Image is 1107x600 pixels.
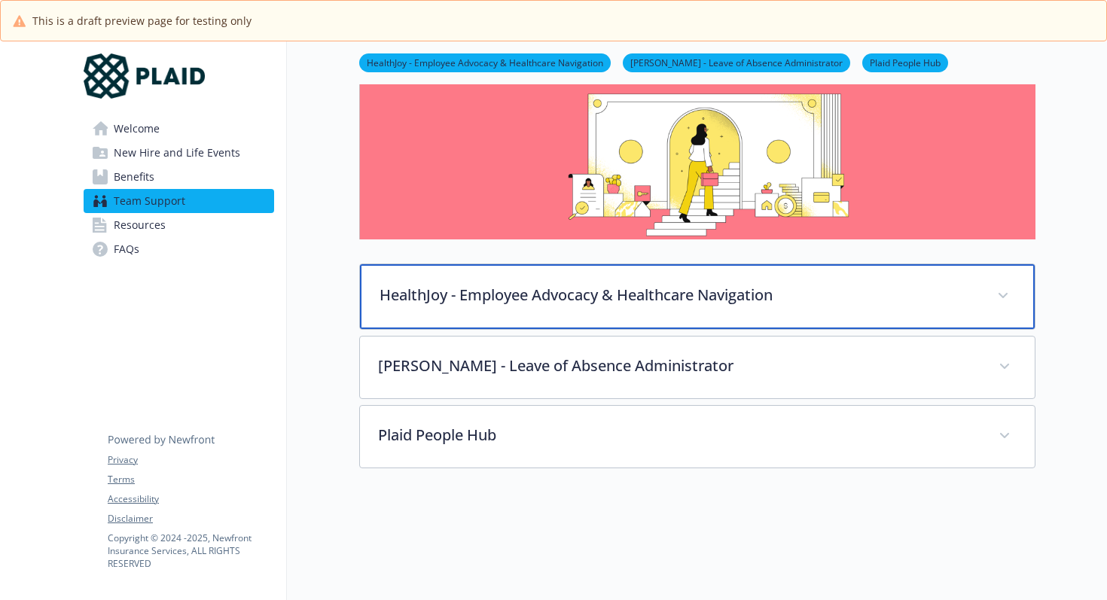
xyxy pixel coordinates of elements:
span: Team Support [114,189,185,213]
div: [PERSON_NAME] - Leave of Absence Administrator [360,337,1035,398]
img: team support page banner [359,84,1035,239]
a: HealthJoy - Employee Advocacy & Healthcare Navigation [359,55,611,69]
p: HealthJoy - Employee Advocacy & Healthcare Navigation [380,284,979,306]
a: Privacy [108,453,273,467]
a: Accessibility [108,492,273,506]
span: This is a draft preview page for testing only [32,13,252,29]
a: Welcome [84,117,274,141]
a: Team Support [84,189,274,213]
a: FAQs [84,237,274,261]
a: Plaid People Hub [862,55,948,69]
a: Terms [108,473,273,486]
span: Welcome [114,117,160,141]
p: [PERSON_NAME] - Leave of Absence Administrator [378,355,980,377]
a: Benefits [84,165,274,189]
div: HealthJoy - Employee Advocacy & Healthcare Navigation [360,264,1035,329]
a: Resources [84,213,274,237]
a: Disclaimer [108,512,273,525]
div: Plaid People Hub [360,406,1035,468]
span: FAQs [114,237,139,261]
span: New Hire and Life Events [114,141,240,165]
a: New Hire and Life Events [84,141,274,165]
p: Plaid People Hub [378,424,980,446]
a: [PERSON_NAME] - Leave of Absence Administrator [623,55,850,69]
p: Copyright © 2024 - 2025 , Newfront Insurance Services, ALL RIGHTS RESERVED [108,531,273,570]
span: Resources [114,213,166,237]
span: Benefits [114,165,154,189]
